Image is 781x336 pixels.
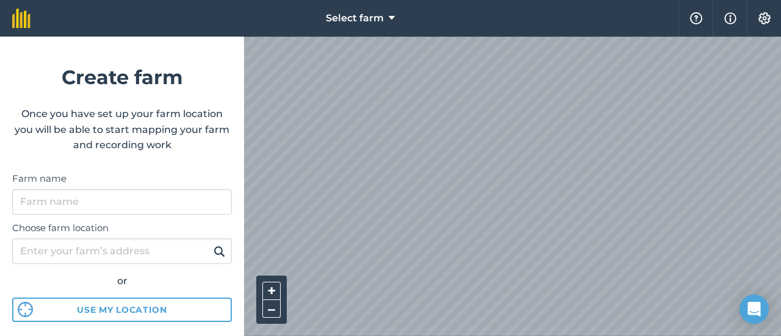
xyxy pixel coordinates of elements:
[12,221,232,235] label: Choose farm location
[689,12,704,24] img: A question mark icon
[12,62,232,93] h1: Create farm
[12,171,232,186] label: Farm name
[12,189,232,215] input: Farm name
[724,11,736,26] img: svg+xml;base64,PHN2ZyB4bWxucz0iaHR0cDovL3d3dy53My5vcmcvMjAwMC9zdmciIHdpZHRoPSIxNyIgaGVpZ2h0PSIxNy...
[12,298,232,322] button: Use my location
[262,300,281,318] button: –
[740,295,769,324] div: Open Intercom Messenger
[12,9,31,28] img: fieldmargin Logo
[18,302,33,317] img: svg%3e
[12,106,232,153] p: Once you have set up your farm location you will be able to start mapping your farm and recording...
[12,238,232,264] input: Enter your farm’s address
[214,244,225,259] img: svg+xml;base64,PHN2ZyB4bWxucz0iaHR0cDovL3d3dy53My5vcmcvMjAwMC9zdmciIHdpZHRoPSIxOSIgaGVpZ2h0PSIyNC...
[12,273,232,289] div: or
[326,11,384,26] span: Select farm
[262,282,281,300] button: +
[757,12,772,24] img: A cog icon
